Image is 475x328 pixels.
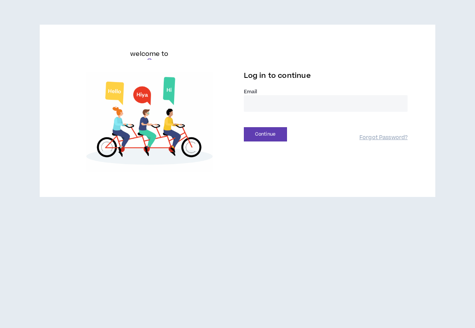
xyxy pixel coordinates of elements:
span: Log in to continue [244,71,311,81]
h6: welcome to [130,49,168,59]
label: Email [244,88,408,95]
button: Continue [244,127,287,141]
a: Forgot Password? [359,134,408,141]
img: Welcome to Wripple [67,72,232,172]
